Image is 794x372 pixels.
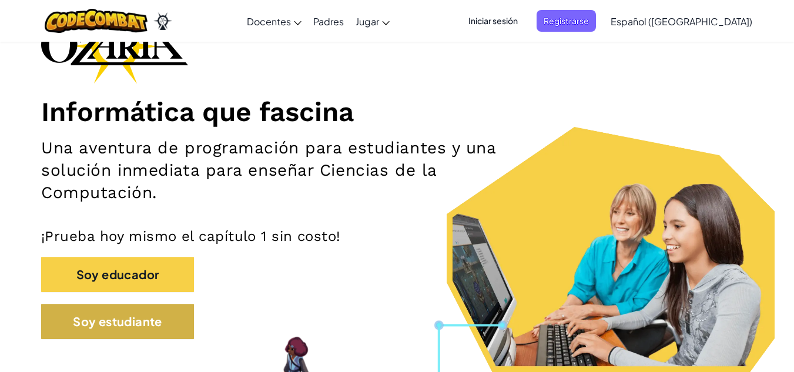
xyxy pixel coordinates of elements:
a: Español ([GEOGRAPHIC_DATA]) [605,5,758,37]
span: Español ([GEOGRAPHIC_DATA]) [611,15,752,28]
img: CodeCombat logo [45,9,148,33]
a: Docentes [241,5,307,37]
h2: Una aventura de programación para estudiantes y una solución inmediata para enseñar Ciencias de l... [41,137,518,204]
button: Soy educador [41,257,194,292]
h1: Informática que fascina [41,95,753,128]
button: Iniciar sesión [461,10,525,32]
p: ¡Prueba hoy mismo el capítulo 1 sin costo! [41,227,753,245]
span: Jugar [356,15,379,28]
button: Soy estudiante [41,304,194,339]
a: Padres [307,5,350,37]
img: Ozaria branding logo [41,8,188,83]
span: Docentes [247,15,291,28]
button: Registrarse [537,10,596,32]
img: Ozaria [153,12,172,30]
a: Jugar [350,5,396,37]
